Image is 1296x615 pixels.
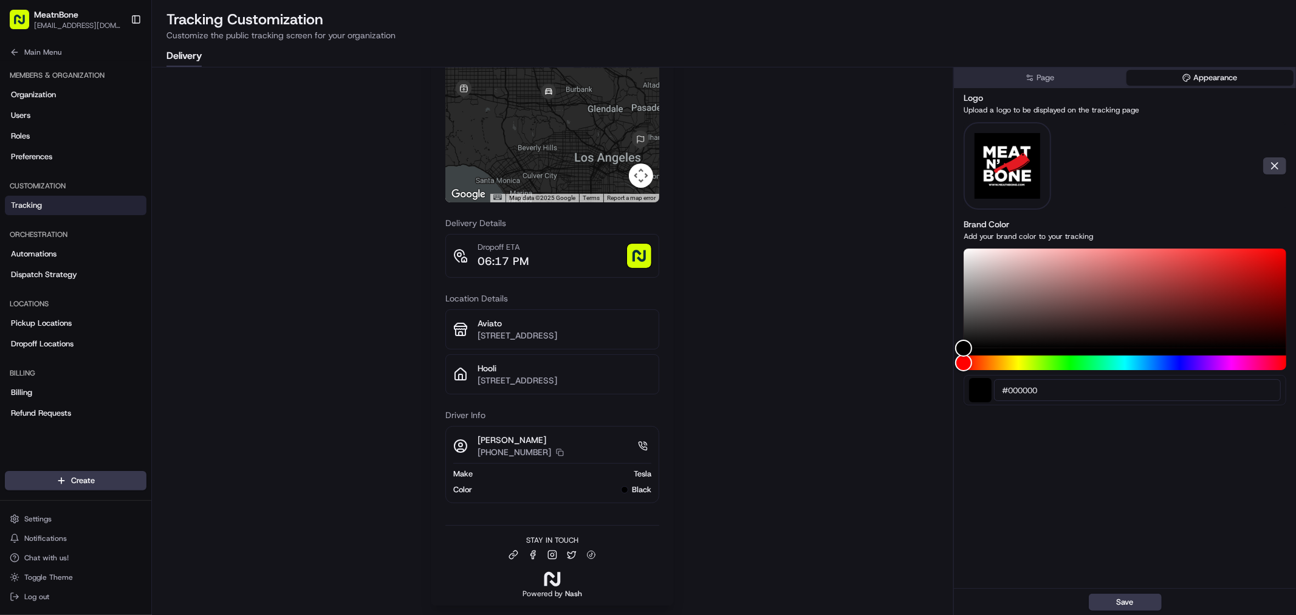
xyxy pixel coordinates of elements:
p: [PHONE_NUMBER] [478,446,551,458]
p: 06:17 PM [478,253,529,270]
button: Create [5,471,146,490]
button: Delivery [166,46,202,67]
input: Clear [32,78,201,91]
h3: Location Details [445,292,659,304]
span: Create [71,475,95,486]
button: Keyboard shortcuts [493,194,502,200]
span: Pickup Locations [11,318,72,329]
span: Tracking [11,200,42,211]
a: 💻API Documentation [98,267,200,289]
div: Color [964,249,1286,348]
a: Terms (opens in new tab) [583,194,600,201]
span: Billing [11,387,32,398]
span: Dropoff Locations [11,338,74,349]
span: Main Menu [24,47,61,57]
label: Logo [964,92,983,103]
div: Billing [5,363,146,383]
span: Preferences [11,151,52,162]
span: Users [11,110,30,121]
p: [STREET_ADDRESS] [478,329,651,342]
img: Nash [12,12,36,36]
a: Powered byPylon [86,301,147,311]
img: Grace Nketiah [12,177,32,196]
div: Customization [5,176,146,196]
span: Make [453,469,473,479]
button: MeatnBone[EMAIL_ADDRESS][DOMAIN_NAME] [5,5,126,34]
span: Pylon [121,301,147,311]
button: [EMAIL_ADDRESS][DOMAIN_NAME] [34,21,121,30]
img: 1736555255976-a54dd68f-1ca7-489b-9aae-adbdc363a1c4 [24,189,34,199]
a: Dispatch Strategy [5,265,146,284]
a: Dropoff Locations [5,334,146,354]
div: Start new chat [55,116,199,128]
span: • [101,188,105,198]
span: Tesla [634,469,651,479]
p: Welcome 👋 [12,49,221,68]
button: Settings [5,510,146,527]
img: photo_proof_of_delivery image [627,244,651,268]
button: MeatnBone [34,9,78,21]
span: [PERSON_NAME] [38,221,98,231]
a: 📗Knowledge Base [7,267,98,289]
a: Users [5,106,146,125]
div: We're available if you need us! [55,128,167,138]
span: Organization [11,89,56,100]
span: [PERSON_NAME] [38,188,98,198]
img: Google [448,187,489,202]
a: Open this area in Google Maps (opens a new window) [448,187,489,202]
a: Automations [5,244,146,264]
span: [DATE] [108,221,132,231]
span: Refund Requests [11,408,71,419]
div: Locations [5,294,146,314]
button: See all [188,156,221,170]
img: 1736555255976-a54dd68f-1ca7-489b-9aae-adbdc363a1c4 [12,116,34,138]
h2: Powered by [523,589,582,599]
div: Members & Organization [5,66,146,85]
span: Black [632,484,651,495]
span: Roles [11,131,30,142]
button: Notifications [5,530,146,547]
a: Organization [5,85,146,105]
a: Pickup Locations [5,314,146,333]
button: Main Menu [5,44,146,61]
h2: Tracking Customization [166,10,1281,29]
span: • [101,221,105,231]
a: Preferences [5,147,146,167]
div: Hue [964,356,1286,370]
span: Color [453,484,472,495]
span: Log out [24,592,49,602]
img: logo-public_tracking_screen-MeatnBone-1688832125257.png [975,122,1040,210]
a: Roles [5,126,146,146]
button: Appearance [1126,70,1294,86]
p: Hooli [478,362,651,374]
span: Chat with us! [24,553,69,563]
a: Tracking [5,196,146,215]
p: Add your brand color to your tracking [964,232,1286,241]
a: Billing [5,383,146,402]
div: 💻 [103,273,112,283]
p: Aviato [478,317,651,329]
span: Dispatch Strategy [11,269,77,280]
img: 4920774857489_3d7f54699973ba98c624_72.jpg [26,116,47,138]
p: Upload a logo to be displayed on the tracking page [964,105,1286,115]
button: Map camera controls [629,163,653,188]
p: [STREET_ADDRESS] [478,374,651,387]
img: 1736555255976-a54dd68f-1ca7-489b-9aae-adbdc363a1c4 [24,222,34,232]
label: Brand Color [964,219,1009,230]
span: API Documentation [115,272,195,284]
h3: Stay in touch [526,535,578,545]
div: Past conversations [12,158,81,168]
span: Knowledge Base [24,272,93,284]
button: Page [956,70,1123,86]
button: Toggle Theme [5,569,146,586]
p: Dropoff ETA [478,242,529,253]
a: Report a map error [607,194,656,201]
img: Jandy Espique [12,210,32,229]
h3: Driver Info [445,409,659,421]
p: [PERSON_NAME] [478,434,564,446]
span: Automations [11,249,57,259]
h3: Delivery Details [445,217,659,229]
span: Settings [24,514,52,524]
